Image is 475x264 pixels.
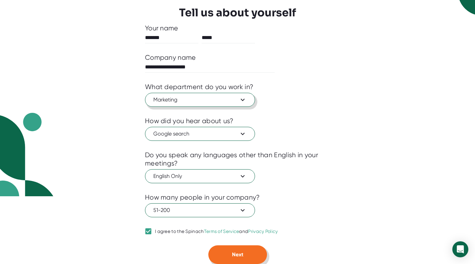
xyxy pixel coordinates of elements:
[153,172,247,180] span: English Only
[145,151,330,168] div: Do you speak any languages other than English in your meetings?
[155,229,278,235] div: I agree to the Spinach and
[145,83,253,91] div: What department do you work in?
[145,93,255,107] button: Marketing
[452,241,468,257] div: Open Intercom Messenger
[145,127,255,141] button: Google search
[153,130,247,138] span: Google search
[208,245,267,264] button: Next
[145,53,196,62] div: Company name
[232,251,243,258] span: Next
[248,229,278,234] a: Privacy Policy
[145,117,234,125] div: How did you hear about us?
[145,169,255,183] button: English Only
[145,193,260,202] div: How many people in your company?
[153,96,247,104] span: Marketing
[145,24,330,32] div: Your name
[153,206,247,214] span: 51-200
[204,229,239,234] a: Terms of Service
[145,203,255,217] button: 51-200
[179,6,296,19] h3: Tell us about yourself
